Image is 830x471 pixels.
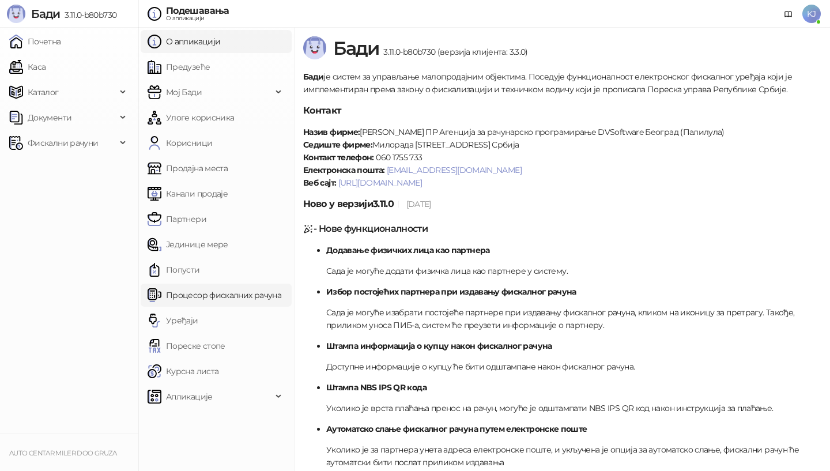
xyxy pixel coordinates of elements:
span: [DATE] [406,199,431,209]
a: Процесор фискалних рачуна [148,284,281,307]
a: Продајна места [148,157,228,180]
p: је систем за управљање малопродајним објектима. Поседује функционалност електронског фискалног ур... [303,70,821,96]
strong: Седиште фирме: [303,140,372,150]
strong: Штампа информација о купцу након фискалног рачуна [326,341,552,351]
p: Уколико је за партнера унета адреса електронске поште, и укључена је опција за аутоматско слање, ... [326,443,821,469]
h5: Ново у верзији 3.11.0 [303,197,821,211]
span: Бади [333,37,379,59]
a: Почетна [9,30,61,53]
a: Курсна листа [148,360,218,383]
img: Logo [7,5,25,23]
div: О апликацији [166,16,229,21]
p: Сада је могуће изабрати постојеће партнере при издавању фискалног рачуна, кликом на иконицу за пр... [326,306,821,331]
a: Попусти [148,258,200,281]
strong: Штампа NBS IPS QR кода [326,382,427,393]
a: Каса [9,55,46,78]
strong: Аутоматско слање фискалног рачуна путем електронске поште [326,424,587,434]
span: Апликације [166,385,213,408]
a: О апликацији [148,30,220,53]
p: Сада је могуће додати физичка лица као партнере у систему. [326,265,821,277]
a: Улоге корисника [148,106,234,129]
a: Пореске стопе [148,334,225,357]
a: Документација [779,5,798,23]
a: Уређаји [148,309,198,332]
span: Документи [28,106,71,129]
p: Доступне информације о купцу ће бити одштампане након фискалног рачуна. [326,360,821,373]
span: KJ [802,5,821,23]
div: Подешавања [166,6,229,16]
a: Канали продаје [148,182,228,205]
strong: Веб сајт: [303,178,336,188]
strong: Избор постојећих партнера при издавању фискалног рачуна [326,287,576,297]
h5: Контакт [303,104,821,118]
strong: Контакт телефон: [303,152,374,163]
strong: Назив фирме: [303,127,360,137]
span: Фискални рачуни [28,131,98,155]
small: AUTO CENTAR MILER DOO GRUZA [9,449,117,457]
strong: Бади [303,71,323,82]
a: [URL][DOMAIN_NAME] [338,178,422,188]
h5: - Нове функционалности [303,222,821,236]
span: Каталог [28,81,59,104]
a: Корисници [148,131,212,155]
span: 3.11.0-b80b730 [60,10,116,20]
span: 3.11.0-b80b730 (верзија клијента: 3.3.0) [379,47,527,57]
a: [EMAIL_ADDRESS][DOMAIN_NAME] [387,165,522,175]
a: Јединице мере [148,233,228,256]
p: [PERSON_NAME] ПР Агенција за рачунарско програмирање DVSoftware Београд (Палилула) Милорада [STRE... [303,126,821,189]
span: Бади [31,7,60,21]
span: Мој Бади [166,81,202,104]
strong: Додавање физичких лица као партнера [326,245,490,255]
a: Предузеће [148,55,210,78]
strong: Електронска пошта: [303,165,384,175]
p: Уколико је врста плаћања пренос на рачун, могуће је одштампати NBS IPS QR код након инструкција з... [326,402,821,415]
a: Партнери [148,208,206,231]
img: Logo [303,36,326,59]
